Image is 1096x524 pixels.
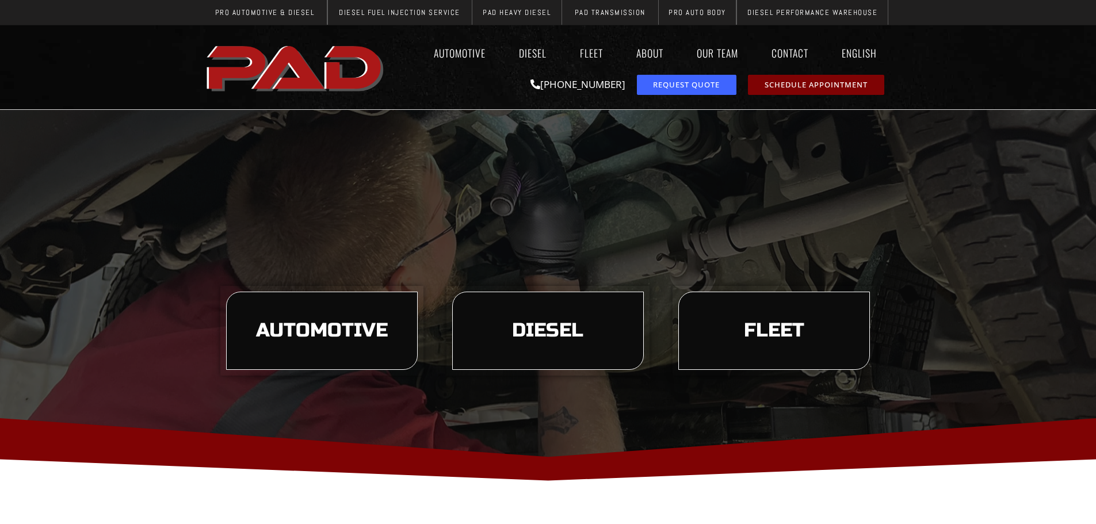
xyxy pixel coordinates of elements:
[203,36,389,98] img: The image shows the word "PAD" in bold, red, uppercase letters with a slight shadow effect.
[637,75,736,95] a: request a service or repair quote
[653,81,720,89] span: Request Quote
[686,40,749,66] a: Our Team
[512,321,583,341] span: Diesel
[508,40,557,66] a: Diesel
[575,9,646,16] span: PAD Transmission
[423,40,497,66] a: Automotive
[831,40,893,66] a: English
[744,321,804,341] span: Fleet
[761,40,819,66] a: Contact
[669,9,726,16] span: Pro Auto Body
[569,40,614,66] a: Fleet
[256,321,388,341] span: Automotive
[625,40,674,66] a: About
[530,78,625,91] a: [PHONE_NUMBER]
[748,75,884,95] a: schedule repair or service appointment
[483,9,551,16] span: PAD Heavy Diesel
[215,9,315,16] span: Pro Automotive & Diesel
[226,292,418,370] a: learn more about our automotive services
[203,36,389,98] a: pro automotive and diesel home page
[452,292,644,370] a: learn more about our diesel services
[747,9,877,16] span: Diesel Performance Warehouse
[765,81,868,89] span: Schedule Appointment
[339,9,460,16] span: Diesel Fuel Injection Service
[389,40,893,66] nav: Menu
[678,292,870,370] a: learn more about our fleet services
